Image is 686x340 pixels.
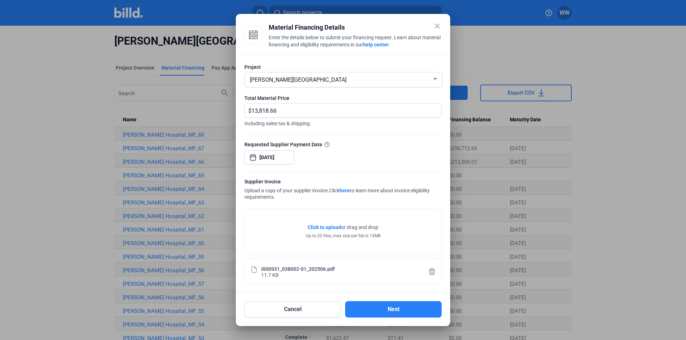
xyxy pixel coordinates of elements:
[244,141,442,148] div: Requested Supplier Payment Date
[244,118,442,127] span: Including sales tax & shipping.
[245,103,252,115] span: $
[389,42,390,47] span: .
[345,301,442,318] button: Next
[244,178,442,187] div: Supplier Invoice
[244,178,442,202] div: Upload a copy of your supplier invoice.
[244,301,341,318] button: Cancel
[261,272,279,278] div: 11.7 KB
[269,34,442,50] div: Enter the details below to submit your financing request. Learn about material financing and elig...
[341,224,378,231] span: or drag and drop
[308,224,341,230] span: Click to upload
[249,150,257,157] button: Open calendar
[339,188,350,193] a: here
[261,265,335,272] div: I000931_038002-01_202506.pdf
[259,153,290,162] input: Select date
[250,76,347,83] span: [PERSON_NAME][GEOGRAPHIC_DATA]
[244,64,442,71] div: Project
[252,103,433,117] input: 0.00
[363,42,389,47] a: help center
[244,95,442,102] div: Total Material Price
[306,233,381,239] div: Up to 20 files, max size per file is 15MB
[244,188,430,200] span: Click to learn more about invoice eligibility requirements.
[269,22,442,32] div: Material Financing Details
[433,22,442,30] mat-icon: close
